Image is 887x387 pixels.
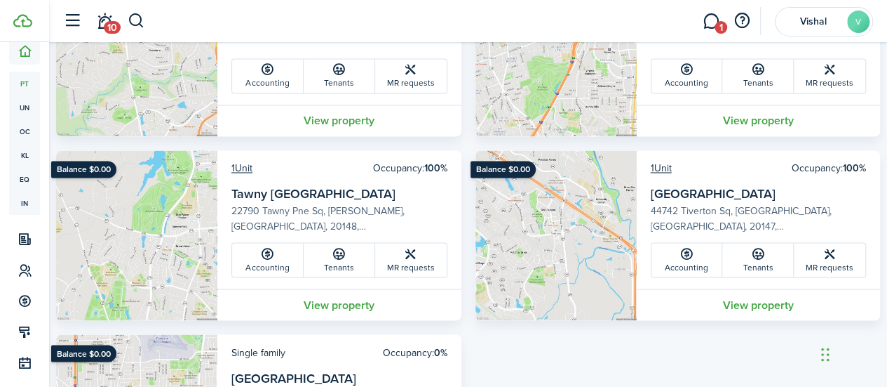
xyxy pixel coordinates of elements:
[9,191,40,215] a: in
[9,72,40,96] a: pt
[843,161,866,176] b: 100%
[231,204,447,233] card-description: 22790 Tawny Pne Sq, [PERSON_NAME], [GEOGRAPHIC_DATA], 20148, [GEOGRAPHIC_DATA]
[651,161,672,176] a: 1Unit
[651,243,723,277] a: Accounting
[637,289,881,320] a: View property
[56,150,217,320] img: Property avatar
[232,243,304,277] a: Accounting
[232,59,304,93] a: Accounting
[847,11,869,33] avatar-text: V
[794,59,865,93] a: MR requests
[231,369,356,387] a: [GEOGRAPHIC_DATA]
[9,167,40,191] a: eq
[51,345,116,362] ribbon: Balance $0.00
[722,243,794,277] a: Tenants
[715,21,727,34] span: 1
[59,8,86,34] button: Open sidebar
[698,4,724,39] a: Messaging
[651,185,776,203] a: [GEOGRAPHIC_DATA]
[9,119,40,143] a: oc
[651,59,723,93] a: Accounting
[104,21,121,34] span: 10
[424,161,447,176] b: 100%
[821,334,830,376] div: Drag
[785,17,841,27] span: Vishal
[817,320,887,387] iframe: Chat Widget
[792,161,866,176] card-header-right: Occupancy:
[794,243,865,277] a: MR requests
[231,185,395,203] a: Tawny [GEOGRAPHIC_DATA]
[637,105,881,136] a: View property
[217,289,461,320] a: View property
[470,161,536,178] ribbon: Balance $0.00
[91,4,118,39] a: Notifications
[9,143,40,167] a: kl
[51,161,116,178] ribbon: Balance $0.00
[231,345,285,360] card-header-left: Single family
[383,345,447,360] card-header-right: Occupancy:
[475,150,637,320] img: Property avatar
[722,59,794,93] a: Tenants
[9,96,40,119] a: un
[375,59,447,93] a: MR requests
[128,9,145,33] button: Search
[13,14,32,27] img: TenantCloud
[375,243,447,277] a: MR requests
[304,59,375,93] a: Tenants
[373,161,447,176] card-header-right: Occupancy:
[730,9,754,33] button: Open resource center
[231,161,252,176] a: 1Unit
[434,345,447,360] b: 0%
[304,243,375,277] a: Tenants
[651,204,867,233] card-description: 44742 Tiverton Sq, [GEOGRAPHIC_DATA], [GEOGRAPHIC_DATA], 20147, [GEOGRAPHIC_DATA]
[217,105,461,136] a: View property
